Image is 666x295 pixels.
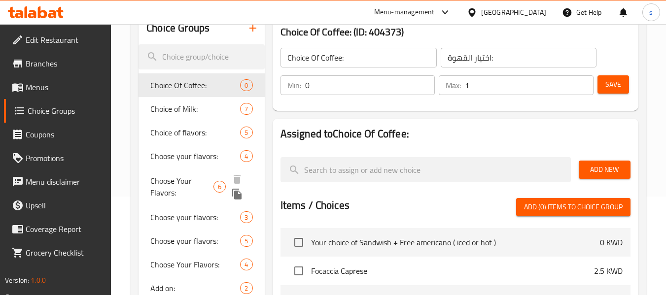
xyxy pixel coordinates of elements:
span: 6 [214,182,225,192]
span: 0 [241,81,252,90]
div: Choices [240,127,252,138]
h3: Choice Of Coffee: (ID: 404373) [280,24,631,40]
span: Add on: [150,282,240,294]
div: Menu-management [374,6,435,18]
span: Choice Groups [28,105,104,117]
div: Choose your flavors:5 [139,229,264,253]
span: Version: [5,274,29,287]
span: Menus [26,81,104,93]
a: Coverage Report [4,217,111,241]
span: 4 [241,152,252,161]
button: delete [230,172,245,187]
div: [GEOGRAPHIC_DATA] [481,7,546,18]
a: Coupons [4,123,111,146]
h2: Items / Choices [280,198,350,213]
span: Branches [26,58,104,69]
span: Choice Of Coffee: [150,79,240,91]
span: 7 [241,104,252,114]
div: Choices [240,282,252,294]
span: Select choice [288,232,309,253]
div: Choose Your Flavors:4 [139,253,264,276]
span: Choose Your Flavors: [150,175,213,198]
div: Choices [213,181,226,193]
p: 0 KWD [600,236,623,248]
span: Save [605,78,621,91]
div: Choose your flavors:3 [139,205,264,229]
h2: Choice Groups [146,21,210,35]
span: Coverage Report [26,223,104,235]
p: Max: [446,79,461,91]
div: Choice Of Coffee:0 [139,73,264,97]
span: Your choice of Sandwish + Free americano ( iced or hot ) [311,236,600,248]
span: 1.0.0 [31,274,46,287]
span: Promotions [26,152,104,164]
a: Grocery Checklist [4,241,111,264]
h2: Assigned to Choice Of Coffee: [280,127,631,141]
a: Upsell [4,194,111,217]
span: 5 [241,128,252,137]
span: 2 [241,284,252,293]
div: Choices [240,103,252,115]
span: 3 [241,213,252,222]
span: Choose your flavors: [150,150,240,162]
a: Choice Groups [4,99,111,123]
div: Choice of flavors:5 [139,121,264,144]
p: Min: [287,79,301,91]
input: search [139,44,264,69]
span: Focaccia Caprese [311,265,594,277]
a: Promotions [4,146,111,170]
div: Choices [240,79,252,91]
input: search [280,157,571,182]
a: Menu disclaimer [4,170,111,194]
p: 2.5 KWD [594,265,623,277]
span: Choice of Milk: [150,103,240,115]
button: duplicate [230,187,245,201]
span: Coupons [26,129,104,140]
span: Add (0) items to choice group [524,201,623,213]
span: Choose your flavors: [150,211,240,223]
button: Add (0) items to choice group [516,198,631,216]
span: Select choice [288,261,309,281]
span: Menu disclaimer [26,176,104,188]
span: s [649,7,653,18]
button: Save [597,75,629,94]
div: Choice of Milk:7 [139,97,264,121]
span: Choose Your Flavors: [150,259,240,270]
a: Edit Restaurant [4,28,111,52]
span: 5 [241,236,252,246]
span: Choose your flavors: [150,235,240,247]
span: Add New [587,164,623,176]
span: Upsell [26,199,104,211]
button: Add New [579,161,631,179]
div: Choose Your Flavors:6deleteduplicate [139,168,264,205]
div: Choices [240,259,252,270]
span: 4 [241,260,252,269]
span: Choice of flavors: [150,127,240,138]
span: Grocery Checklist [26,247,104,259]
a: Menus [4,75,111,99]
div: Choices [240,235,252,247]
span: Edit Restaurant [26,34,104,46]
a: Branches [4,52,111,75]
div: Choose your flavors:4 [139,144,264,168]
